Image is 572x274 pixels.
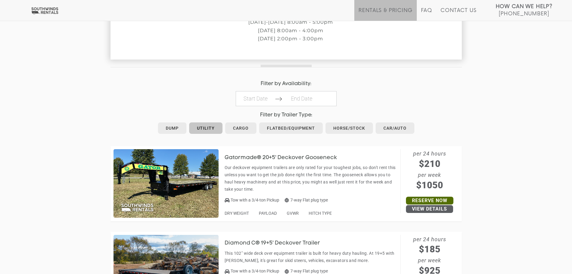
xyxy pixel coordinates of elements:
[309,211,332,216] span: HITCH TYPE
[231,269,279,273] span: Tow with a 3/4-ton Pickup
[496,4,552,10] strong: How Can We Help?
[231,198,279,202] span: Tow with a 3/4-ton Pickup
[285,269,328,273] span: 7-way Flat plug type
[158,122,186,134] a: Dump
[406,197,453,205] a: Reserve Now
[225,155,346,161] h3: Gatormade® 20+5' Deckover Gooseneck
[287,211,299,216] span: GVWR
[225,241,329,245] a: Diamond C® 19+5' Deckover Trailer
[225,250,397,264] p: This 102" wide deck over equipment trailer is built for heavy duty hauling. At 19+5 with [PERSON_...
[225,211,249,216] span: DRY WEIGHT
[225,122,256,134] a: Cargo
[110,36,471,42] p: [DATE] 2:00pm - 3:00pm
[110,28,471,33] p: [DATE] 8:00am - 4:00pm
[496,3,552,16] a: How Can We Help? [PHONE_NUMBER]
[401,157,459,171] span: $210
[401,149,459,192] span: per 24 hours per week
[30,7,59,14] img: Southwinds Rentals Logo
[401,178,459,192] span: $1050
[359,8,412,21] a: Rentals & Pricing
[376,122,414,134] a: Car/Auto
[325,122,373,134] a: Horse/Stock
[113,149,219,218] img: SW012 - Gatormade 20+5' Deckover Gooseneck
[499,11,549,17] span: [PHONE_NUMBER]
[421,8,432,21] a: FAQ
[110,20,471,25] p: [DATE]-[DATE] 8:00am - 5:00pm
[259,211,277,216] span: PAYLOAD
[225,155,346,160] a: Gatormade® 20+5' Deckover Gooseneck
[110,81,462,87] h4: Filter by Availability:
[225,164,397,193] p: Our deckover equipment trailers are only rated for your toughest jobs, so don't rent this unless ...
[259,122,323,134] a: Flatbed/Equipment
[440,8,476,21] a: Contact Us
[225,240,329,246] h3: Diamond C® 19+5' Deckover Trailer
[401,242,459,256] span: $185
[189,122,222,134] a: Utility
[285,198,328,202] span: 7-way Flat plug type
[110,112,462,118] h4: Filter by Trailer Type:
[406,205,453,213] a: View Details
